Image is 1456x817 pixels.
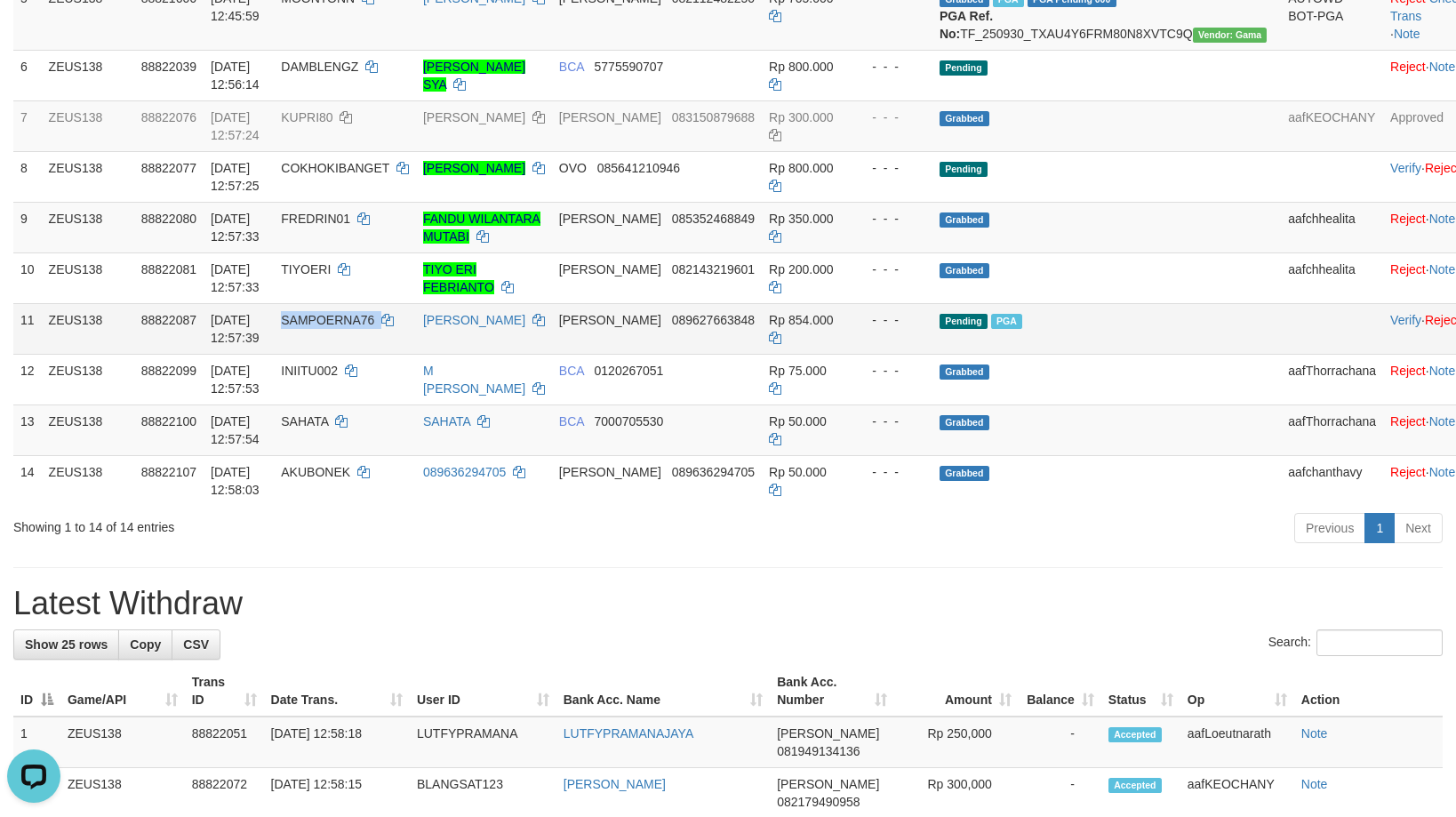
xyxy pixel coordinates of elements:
a: 1 [1364,513,1395,543]
td: 6 [13,50,42,100]
span: Pending [940,314,988,329]
td: aafchanthavy [1281,455,1383,506]
a: 089636294705 [423,465,506,479]
td: aafchhealita [1281,202,1383,252]
span: Copy 089627663848 to clipboard [672,313,755,327]
span: CSV [183,637,209,652]
td: ZEUS138 [42,455,134,506]
span: [PERSON_NAME] [777,777,879,791]
td: 7 [13,100,42,151]
a: Reject [1390,212,1426,226]
a: Note [1429,414,1456,429]
td: aafchhealita [1281,252,1383,303]
span: Rp 800.000 [769,60,833,74]
span: Copy 0120267051 to clipboard [595,364,664,378]
span: [DATE] 12:57:33 [211,262,260,294]
td: 12 [13,354,42,404]
span: BCA [559,414,584,429]
td: ZEUS138 [42,252,134,303]
span: AKUBONEK [281,465,350,479]
td: aafKEOCHANY [1281,100,1383,151]
div: - - - [858,260,925,278]
span: INIITU002 [281,364,338,378]
td: ZEUS138 [42,354,134,404]
span: Pending [940,162,988,177]
a: Note [1429,465,1456,479]
span: 88822039 [141,60,196,74]
th: Action [1294,666,1443,717]
a: Note [1301,726,1328,741]
a: FANDU WILANTARA MUTABI [423,212,540,244]
a: Copy [118,629,172,660]
a: Note [1429,60,1456,74]
td: aafLoeutnarath [1180,717,1294,768]
td: 14 [13,455,42,506]
td: 88822051 [185,717,264,768]
a: M [PERSON_NAME] [423,364,525,396]
th: Status: activate to sort column ascending [1101,666,1180,717]
a: Verify [1390,313,1421,327]
div: - - - [858,159,925,177]
span: Copy 082143219601 to clipboard [672,262,755,276]
a: Note [1429,212,1456,226]
td: 13 [13,404,42,455]
a: Show 25 rows [13,629,119,660]
span: [DATE] 12:57:33 [211,212,260,244]
div: - - - [858,362,925,380]
a: Reject [1390,414,1426,429]
a: Note [1394,27,1420,41]
span: Copy 089636294705 to clipboard [672,465,755,479]
a: Next [1394,513,1443,543]
td: - [1019,717,1101,768]
span: [DATE] 12:58:03 [211,465,260,497]
th: Bank Acc. Name: activate to sort column ascending [556,666,770,717]
span: [PERSON_NAME] [777,726,879,741]
span: BCA [559,364,584,378]
a: Reject [1390,60,1426,74]
div: - - - [858,108,925,126]
div: - - - [858,58,925,76]
span: [DATE] 12:57:54 [211,414,260,446]
span: Grabbed [940,466,989,481]
span: [DATE] 12:57:39 [211,313,260,345]
th: Bank Acc. Number: activate to sort column ascending [770,666,894,717]
span: BCA [559,60,584,74]
span: 88822076 [141,110,196,124]
span: Rp 350.000 [769,212,833,226]
th: Op: activate to sort column ascending [1180,666,1294,717]
td: ZEUS138 [42,202,134,252]
span: [PERSON_NAME] [559,212,661,226]
span: COKHOKIBANGET [281,161,389,175]
span: DAMBLENGZ [281,60,358,74]
td: LUTFYPRAMANA [410,717,556,768]
span: 88822087 [141,313,196,327]
a: Reject [1390,364,1426,378]
th: ID: activate to sort column descending [13,666,60,717]
a: Reject [1390,262,1426,276]
a: Note [1301,777,1328,791]
span: Rp 854.000 [769,313,833,327]
span: 88822107 [141,465,196,479]
span: Pending [940,60,988,76]
a: [PERSON_NAME] [423,161,525,175]
span: Vendor URL: https://trx31.1velocity.biz [1193,28,1268,43]
button: Open LiveChat chat widget [7,7,60,60]
td: aafThorrachana [1281,354,1383,404]
a: Verify [1390,161,1421,175]
span: [PERSON_NAME] [559,465,661,479]
a: [PERSON_NAME] [423,110,525,124]
td: 8 [13,151,42,202]
td: [DATE] 12:58:18 [264,717,410,768]
th: Date Trans.: activate to sort column ascending [264,666,410,717]
th: Game/API: activate to sort column ascending [60,666,185,717]
td: ZEUS138 [60,717,185,768]
span: Copy 7000705530 to clipboard [595,414,664,429]
span: Accepted [1108,727,1162,742]
a: [PERSON_NAME] [564,777,666,791]
span: Rp 50.000 [769,414,827,429]
span: Grabbed [940,364,989,380]
a: TIYO ERI FEBRIANTO [423,262,494,294]
a: LUTFYPRAMANAJAYA [564,726,694,741]
span: KUPRI80 [281,110,332,124]
span: 88822080 [141,212,196,226]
